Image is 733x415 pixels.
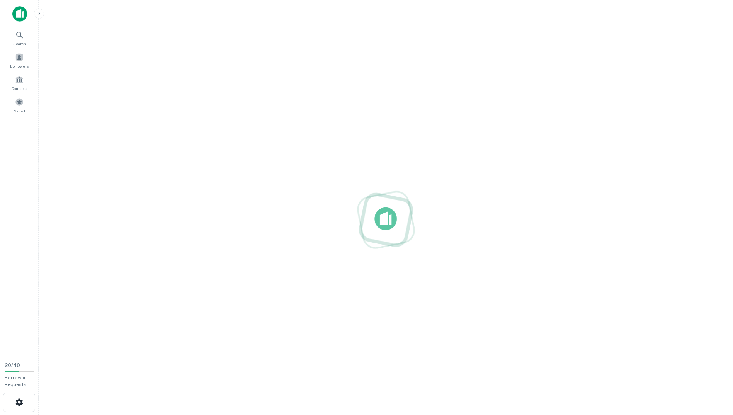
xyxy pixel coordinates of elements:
[14,108,25,114] span: Saved
[12,85,27,92] span: Contacts
[2,50,36,71] a: Borrowers
[5,362,20,368] span: 20 / 40
[2,72,36,93] a: Contacts
[12,6,27,22] img: capitalize-icon.png
[13,41,26,47] span: Search
[5,375,26,387] span: Borrower Requests
[10,63,29,69] span: Borrowers
[694,353,733,390] iframe: Chat Widget
[2,95,36,116] a: Saved
[2,27,36,48] a: Search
